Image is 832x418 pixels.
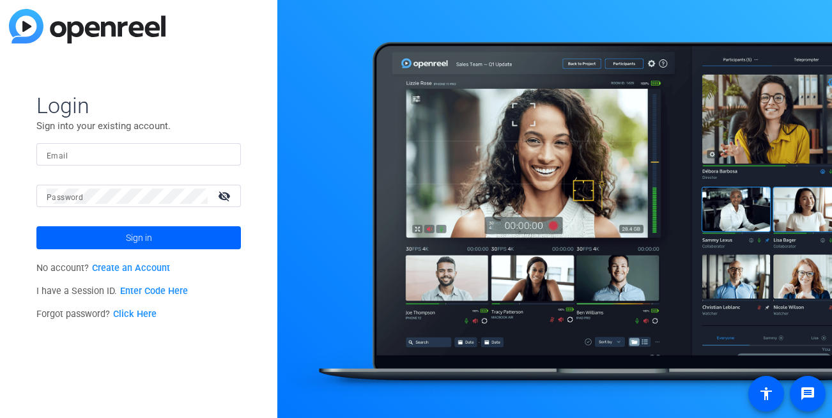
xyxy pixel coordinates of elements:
[36,263,170,274] span: No account?
[113,309,157,320] a: Click Here
[210,187,241,205] mat-icon: visibility_off
[800,386,815,401] mat-icon: message
[36,286,188,297] span: I have a Session ID.
[47,151,68,160] mat-label: Email
[47,147,231,162] input: Enter Email Address
[120,286,188,297] a: Enter Code Here
[47,193,83,202] mat-label: Password
[36,226,241,249] button: Sign in
[759,386,774,401] mat-icon: accessibility
[36,92,241,119] span: Login
[36,309,157,320] span: Forgot password?
[36,119,241,133] p: Sign into your existing account.
[9,9,166,43] img: blue-gradient.svg
[126,222,152,254] span: Sign in
[92,263,170,274] a: Create an Account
